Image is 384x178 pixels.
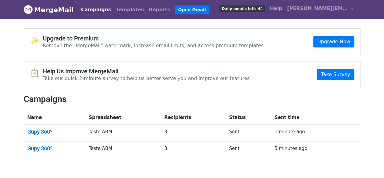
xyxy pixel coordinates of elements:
a: Open Gmail [175,5,209,14]
span: Daily emails left: 44 [219,5,265,12]
span: 📋 [30,69,43,78]
a: Upgrade Now [313,36,354,47]
img: MergeMail logo [24,5,33,14]
a: Reports [146,4,173,16]
a: MergeMail [24,3,74,16]
h4: Help Us Improve MergeMail [43,68,250,75]
th: Status [226,110,271,125]
p: Take our quick 2-minute survey to help us better serve you and improve our features [43,75,250,82]
td: Teste ABM [85,125,161,141]
iframe: Chat Widget [354,149,384,178]
p: Remove the "MergeMail" watermark, increase email limits, and access premium templates [43,42,264,49]
h2: Campaigns [24,94,361,104]
a: Help [267,2,285,15]
a: Daily emails left: 44 [217,2,267,15]
a: [PERSON_NAME][EMAIL_ADDRESS][DOMAIN_NAME] [285,2,356,17]
td: 3 [161,141,226,158]
a: Campaigns [79,4,114,16]
td: Sent [226,125,271,141]
th: Name [24,110,85,125]
a: Take Survey [317,69,354,80]
a: Templates [114,4,146,16]
a: Gupy 360º [27,145,82,152]
th: Sent time [271,110,347,125]
span: [PERSON_NAME][EMAIL_ADDRESS][DOMAIN_NAME] [287,5,348,12]
h4: Upgrade to Premium [43,35,264,42]
th: Spreadsheet [85,110,161,125]
td: Sent [226,141,271,158]
span: ✨ [30,36,43,45]
div: Widget de chat [354,149,384,178]
th: Recipients [161,110,226,125]
a: 5 minutes ago [274,146,307,151]
a: Gupy 360º [27,128,82,135]
a: 1 minute ago [274,129,305,134]
td: Teste ABM [85,141,161,158]
td: 3 [161,125,226,141]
